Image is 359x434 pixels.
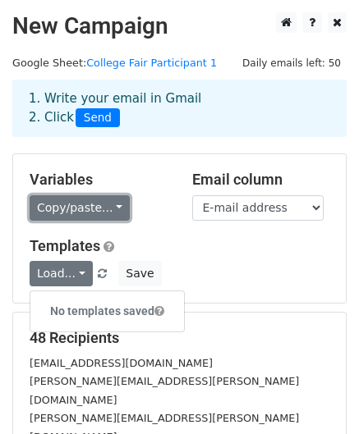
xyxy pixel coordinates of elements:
[118,261,161,286] button: Save
[237,54,347,72] span: Daily emails left: 50
[76,108,120,128] span: Send
[30,237,100,254] a: Templates
[30,375,299,406] small: [PERSON_NAME][EMAIL_ADDRESS][PERSON_NAME][DOMAIN_NAME]
[86,57,217,69] a: College Fair Participant 1
[30,261,93,286] a: Load...
[12,57,217,69] small: Google Sheet:
[30,171,168,189] h5: Variables
[30,357,213,369] small: [EMAIL_ADDRESS][DOMAIN_NAME]
[192,171,330,189] h5: Email column
[30,329,329,347] h5: 48 Recipients
[16,89,343,127] div: 1. Write your email in Gmail 2. Click
[30,298,184,325] h6: No templates saved
[277,355,359,434] iframe: Chat Widget
[12,12,347,40] h2: New Campaign
[237,57,347,69] a: Daily emails left: 50
[30,195,130,221] a: Copy/paste...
